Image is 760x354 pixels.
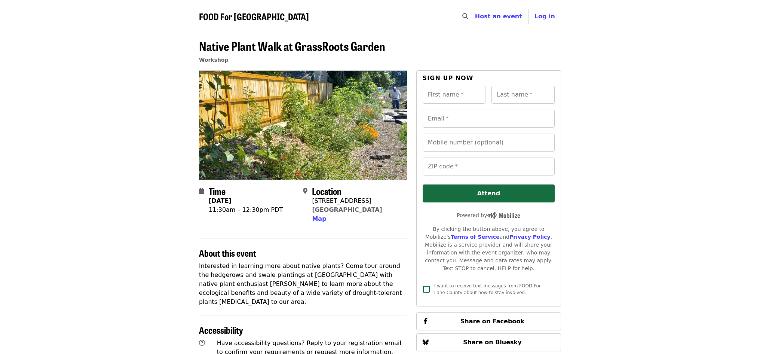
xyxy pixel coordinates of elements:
i: calendar icon [199,187,204,195]
i: search icon [462,13,468,20]
span: Time [209,184,226,198]
strong: [DATE] [209,197,232,204]
a: Host an event [475,13,522,20]
a: Workshop [199,57,229,63]
input: Search [473,7,479,25]
div: 11:30am – 12:30pm PDT [209,205,283,214]
span: Share on Bluesky [463,339,522,346]
span: Powered by [457,212,520,218]
span: Sign up now [423,74,474,82]
p: Interested in learning more about native plants? Come tour around the hedgerows and swale plantin... [199,262,407,306]
a: Terms of Service [451,234,500,240]
input: Email [423,110,555,128]
button: Attend [423,184,555,202]
span: Location [312,184,341,198]
button: Map [312,214,326,223]
i: question-circle icon [199,339,205,347]
button: Log in [528,9,561,24]
span: Share on Facebook [460,318,524,325]
input: Last name [491,86,555,104]
input: ZIP code [423,158,555,176]
div: [STREET_ADDRESS] [312,196,382,205]
div: By clicking the button above, you agree to Mobilize's and . Mobilize is a service provider and wi... [423,225,555,272]
img: Native Plant Walk at GrassRoots Garden organized by FOOD For Lane County [199,71,407,179]
span: Native Plant Walk at GrassRoots Garden [199,37,385,55]
input: First name [423,86,486,104]
img: Powered by Mobilize [487,212,520,219]
span: FOOD For [GEOGRAPHIC_DATA] [199,10,309,23]
i: map-marker-alt icon [303,187,307,195]
span: I want to receive text messages from FOOD For Lane County about how to stay involved. [434,283,541,295]
span: Map [312,215,326,222]
a: [GEOGRAPHIC_DATA] [312,206,382,213]
button: Share on Bluesky [416,333,561,351]
a: FOOD For [GEOGRAPHIC_DATA] [199,11,309,22]
span: Log in [534,13,555,20]
button: Share on Facebook [416,312,561,330]
a: Privacy Policy [509,234,551,240]
input: Mobile number (optional) [423,134,555,152]
span: Accessibility [199,323,243,336]
span: About this event [199,246,256,259]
